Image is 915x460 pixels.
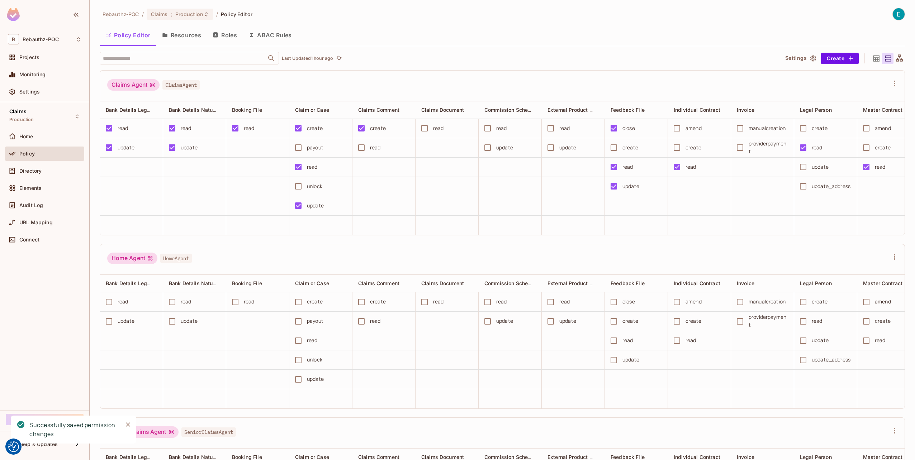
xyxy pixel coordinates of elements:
div: read [812,317,822,325]
span: Individual Contract [674,107,720,113]
div: unlock [307,182,322,190]
span: Legal Person [800,107,832,113]
div: update [559,317,576,325]
div: read [307,336,318,344]
div: amend [875,298,891,306]
div: read [307,163,318,171]
div: read [370,317,381,325]
div: Claims Agent [107,79,160,91]
span: Bank Details Legal Person [106,106,170,113]
span: Claims Document [421,454,464,460]
span: Individual Contract [674,454,720,460]
span: Booking File [232,107,262,113]
span: HomeAgent [160,254,192,263]
div: create [812,298,828,306]
img: SReyMgAAAABJRU5ErkJggg== [7,8,20,21]
span: Bank Details Natural Person [169,106,237,113]
div: create [622,144,638,152]
span: Master Contract [863,107,902,113]
div: providerpayment [749,313,788,329]
li: / [216,11,218,18]
span: Commission Scheme Management [484,106,568,113]
div: manualcreation [749,124,786,132]
div: create [307,298,323,306]
button: ABAC Rules [243,26,298,44]
div: close [622,124,635,132]
span: Claims Comment [358,280,399,286]
span: Directory [19,168,42,174]
span: Legal Person [800,280,832,286]
div: read [559,298,570,306]
div: update [307,375,324,383]
span: Settings [19,89,40,95]
div: read [433,298,444,306]
span: Booking File [232,454,262,460]
span: Claims Document [421,280,464,286]
div: update [307,202,324,210]
div: Successfully saved permission changes [29,421,117,439]
span: Policy Editor [221,11,252,18]
div: update [496,317,513,325]
span: Claims [151,11,168,18]
p: Last Updated 1 hour ago [282,56,333,61]
span: Master Contract [863,280,902,286]
div: payout [307,317,323,325]
span: SeniorClaimsAgent [181,427,236,437]
div: update [496,144,513,152]
div: update_address [812,356,850,364]
button: Consent Preferences [8,441,19,452]
li: / [142,11,144,18]
div: update [812,336,829,344]
div: read [622,336,633,344]
div: read [370,144,381,152]
span: Booking File [232,280,262,286]
button: Close [123,419,133,430]
span: Claims Comment [358,107,399,113]
div: unlock [307,356,322,364]
div: read [686,336,696,344]
span: Production [175,11,203,18]
span: Workspace: Rebauthz-POC [23,37,59,42]
div: amend [875,124,891,132]
img: Erik Mesropyan [893,8,905,20]
span: Elements [19,185,42,191]
div: manualcreation [749,298,786,306]
span: Connect [19,237,39,243]
div: read [118,124,128,132]
div: update [812,163,829,171]
span: Claim or Case [295,280,329,286]
span: refresh [336,55,342,62]
div: create [370,124,386,132]
div: amend [686,124,702,132]
div: read [181,298,191,306]
span: Feedback File [611,107,645,113]
span: Home [19,134,33,139]
span: Invoice [737,454,754,460]
div: create [622,317,638,325]
div: Home Agent [107,253,157,264]
span: Legal Person [800,454,832,460]
span: R [8,34,19,44]
div: update [181,317,198,325]
div: update [622,182,639,190]
span: Master Contract [863,454,902,460]
div: read [244,298,255,306]
div: read [686,163,696,171]
span: Bank Details Natural Person [169,280,237,287]
img: Revisit consent button [8,441,19,452]
div: read [875,336,886,344]
div: create [307,124,323,132]
button: Roles [207,26,243,44]
span: Audit Log [19,202,43,208]
span: Claim or Case [295,454,329,460]
span: Claims [9,109,27,114]
button: Resources [156,26,207,44]
div: read [181,124,191,132]
div: read [433,124,444,132]
span: Commission Scheme Management [484,280,568,287]
div: close [622,298,635,306]
span: the active workspace [103,11,139,18]
button: Policy Editor [100,26,156,44]
span: Invoice [737,280,754,286]
div: create [370,298,386,306]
